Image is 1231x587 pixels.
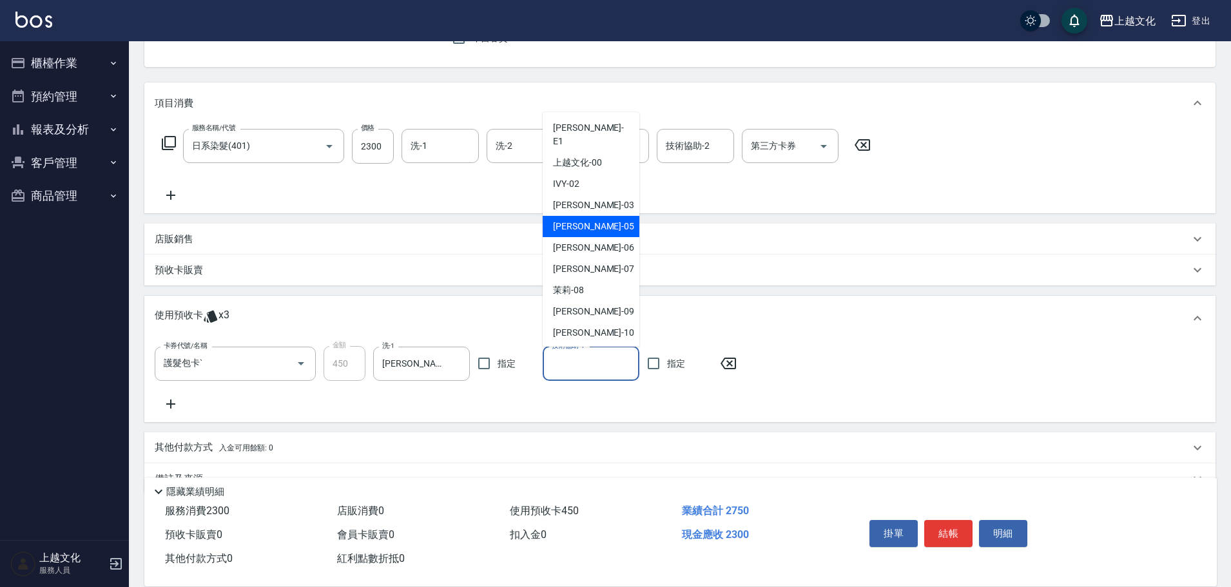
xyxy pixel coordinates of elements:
span: [PERSON_NAME] -03 [553,198,634,212]
span: [PERSON_NAME] -06 [553,241,634,255]
p: 服務人員 [39,564,105,576]
label: 洗-1 [382,341,394,351]
span: [PERSON_NAME] -05 [553,220,634,233]
div: 項目消費 [144,82,1216,124]
p: 隱藏業績明細 [166,485,224,499]
div: 使用預收卡x3 [144,296,1216,341]
span: 預收卡販賣 0 [165,528,222,541]
span: 其他付款方式 0 [165,552,233,564]
button: 掛單 [869,520,918,547]
button: 明細 [979,520,1027,547]
div: 店販銷售 [144,224,1216,255]
h5: 上越文化 [39,552,105,564]
span: 店販消費 0 [337,505,384,517]
span: 使用預收卡 450 [510,505,579,517]
button: save [1061,8,1087,34]
span: IVY -02 [553,177,579,191]
span: 上越文化 -00 [553,156,602,169]
span: 會員卡販賣 0 [337,528,394,541]
button: Open [813,136,834,157]
button: 報表及分析 [5,113,124,146]
span: x3 [218,309,229,328]
span: 紅利點數折抵 0 [337,552,405,564]
button: Open [319,136,340,157]
div: 上越文化 [1114,13,1156,29]
p: 使用預收卡 [155,309,203,328]
span: [PERSON_NAME] -09 [553,305,634,318]
span: 服務消費 2300 [165,505,229,517]
p: 其他付款方式 [155,441,273,455]
label: 卡券代號/名稱 [164,341,207,351]
button: 登出 [1166,9,1216,33]
span: 指定 [498,357,516,370]
p: 店販銷售 [155,233,193,246]
span: [PERSON_NAME] -07 [553,262,634,276]
label: 服務名稱/代號 [192,123,235,133]
span: 茉莉 -08 [553,284,584,297]
div: 其他付款方式入金可用餘額: 0 [144,432,1216,463]
span: 現金應收 2300 [682,528,749,541]
p: 預收卡販賣 [155,264,203,277]
div: 備註及來源 [144,463,1216,494]
img: Logo [15,12,52,28]
span: [PERSON_NAME] -10 [553,326,634,340]
label: 技術協助-1 [552,341,585,351]
button: 客戶管理 [5,146,124,180]
span: [PERSON_NAME] -E1 [553,121,629,148]
span: 業績合計 2750 [682,505,749,517]
span: 扣入金 0 [510,528,547,541]
button: 結帳 [924,520,973,547]
button: 預約管理 [5,80,124,113]
label: 金額 [333,340,346,350]
span: 入金可用餘額: 0 [219,443,274,452]
div: 預收卡販賣 [144,255,1216,285]
p: 備註及來源 [155,472,203,486]
p: 項目消費 [155,97,193,110]
button: 商品管理 [5,179,124,213]
button: 櫃檯作業 [5,46,124,80]
button: 上越文化 [1094,8,1161,34]
span: 指定 [667,357,685,370]
img: Person [10,551,36,577]
label: 價格 [361,123,374,133]
button: Open [291,353,311,374]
